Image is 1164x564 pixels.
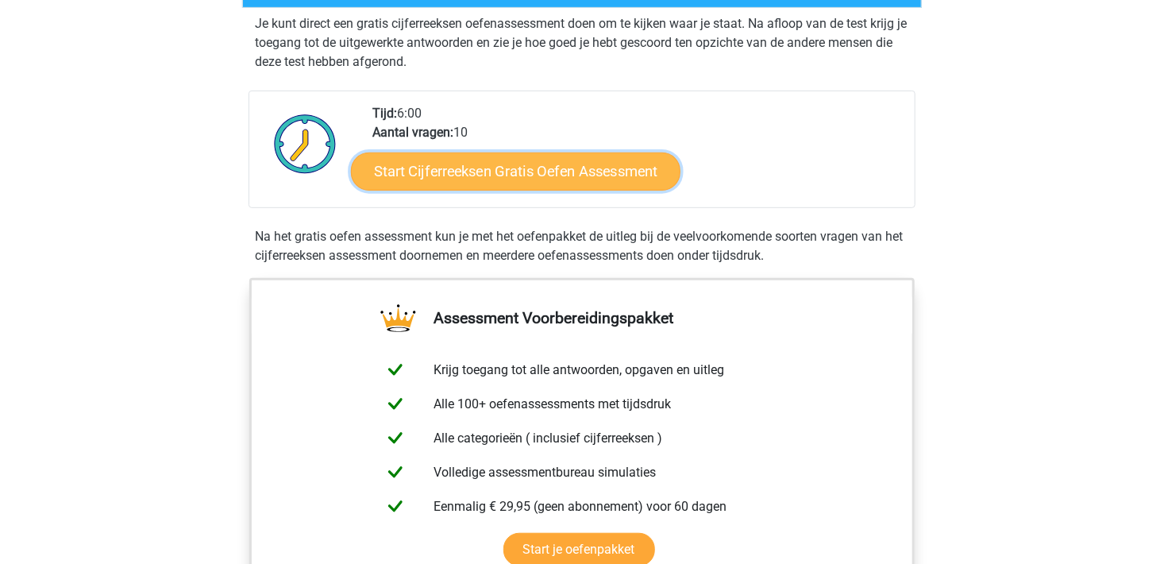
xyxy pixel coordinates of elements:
b: Tijd: [372,106,397,121]
img: Klok [265,104,345,183]
p: Je kunt direct een gratis cijferreeksen oefenassessment doen om te kijken waar je staat. Na afloo... [255,14,909,71]
div: 6:00 10 [360,104,914,207]
a: Start Cijferreeksen Gratis Oefen Assessment [351,152,680,190]
div: Na het gratis oefen assessment kun je met het oefenpakket de uitleg bij de veelvoorkomende soorte... [249,227,915,265]
b: Aantal vragen: [372,125,453,140]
